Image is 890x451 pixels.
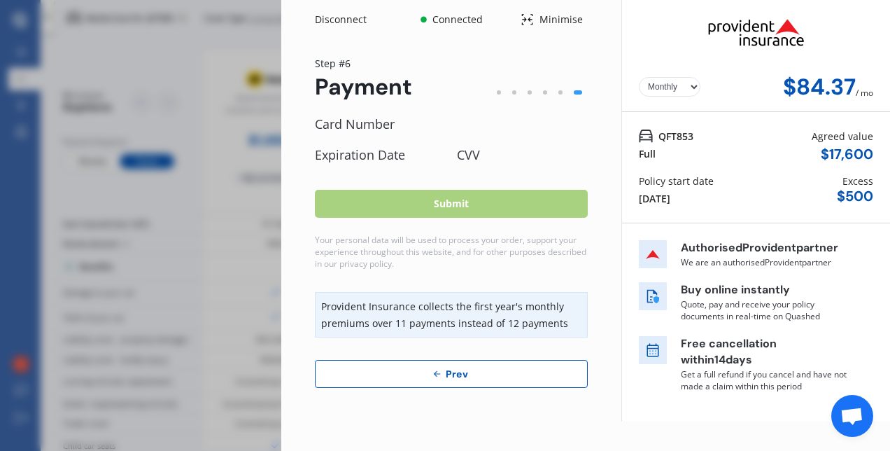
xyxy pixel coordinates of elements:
[681,368,849,392] p: Get a full refund if you cancel and have not made a claim within this period
[681,240,849,256] p: Authorised Provident partner
[812,129,873,144] div: Agreed value
[315,74,412,100] div: Payment
[315,13,382,27] div: Disconnect
[681,336,849,368] p: Free cancellation within 14 days
[315,292,588,337] div: Provident Insurance collects the first year's monthly premiums over 11 payments instead of 12 pay...
[681,298,849,322] p: Quote, pay and receive your policy documents in real-time on Quashed
[681,282,849,298] p: Buy online instantly
[534,13,588,27] div: Minimise
[856,74,873,100] div: / mo
[821,146,873,162] div: $ 17,600
[831,395,873,437] div: Open chat
[639,174,714,188] div: Policy start date
[686,6,827,59] img: Provident.png
[443,368,471,380] span: Prev
[639,146,656,161] div: Full
[658,129,693,144] span: QFT853
[315,148,446,162] label: Expiration Date
[315,117,588,131] label: Card Number
[315,190,588,218] button: Submit
[639,191,670,206] div: [DATE]
[639,240,667,268] img: insurer icon
[681,256,849,268] p: We are an authorised Provident partner
[315,360,588,388] button: Prev
[837,188,873,204] div: $ 500
[842,174,873,188] div: Excess
[457,148,588,162] label: CVV
[783,74,856,100] div: $84.37
[430,13,485,27] div: Connected
[639,336,667,364] img: free cancel icon
[315,235,588,270] div: Your personal data will be used to process your order, support your experience throughout this we...
[315,56,412,71] div: Step # 6
[639,282,667,310] img: buy online icon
